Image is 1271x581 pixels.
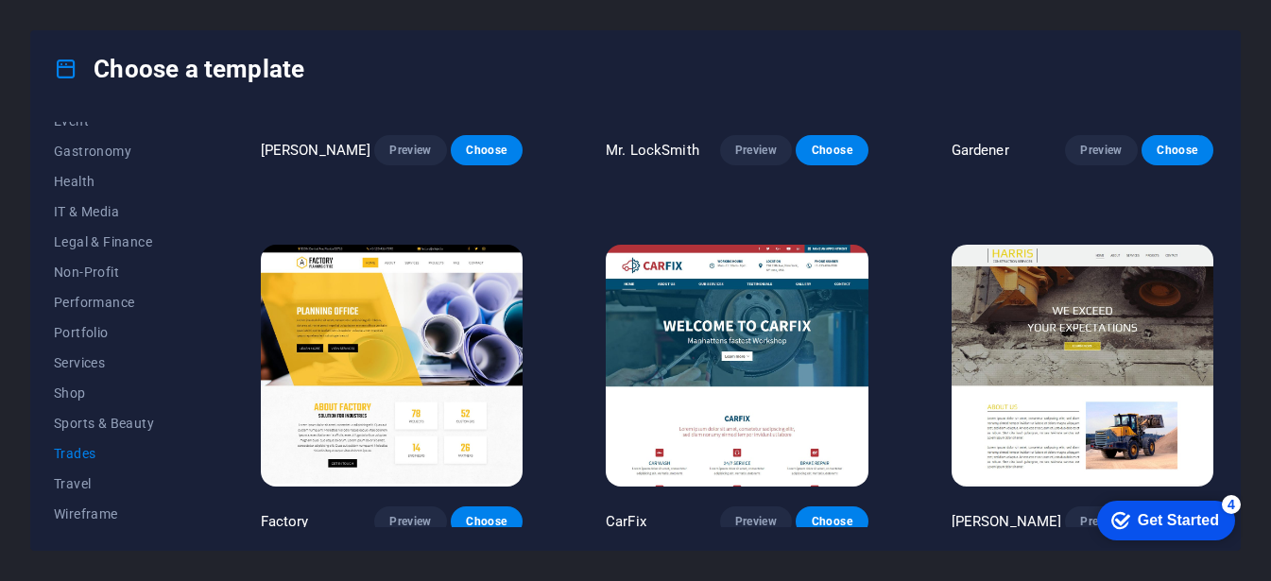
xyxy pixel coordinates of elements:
[1065,135,1137,165] button: Preview
[54,174,178,189] span: Health
[735,514,777,529] span: Preview
[54,265,178,280] span: Non-Profit
[811,514,852,529] span: Choose
[54,317,178,348] button: Portfolio
[54,355,178,370] span: Services
[54,499,178,529] button: Wireframe
[451,506,523,537] button: Choose
[720,506,792,537] button: Preview
[54,227,178,257] button: Legal & Finance
[54,166,178,197] button: Health
[54,144,178,159] span: Gastronomy
[54,287,178,317] button: Performance
[796,506,867,537] button: Choose
[54,476,178,491] span: Travel
[374,506,446,537] button: Preview
[54,325,178,340] span: Portfolio
[466,514,507,529] span: Choose
[54,234,178,249] span: Legal & Finance
[1080,143,1122,158] span: Preview
[54,469,178,499] button: Travel
[389,143,431,158] span: Preview
[606,512,646,531] p: CarFix
[56,21,137,38] div: Get Started
[1080,514,1122,529] span: Preview
[54,136,178,166] button: Gastronomy
[1065,506,1137,537] button: Preview
[796,135,867,165] button: Choose
[606,141,699,160] p: Mr. LockSmith
[54,257,178,287] button: Non-Profit
[261,141,371,160] p: [PERSON_NAME]
[466,143,507,158] span: Choose
[54,197,178,227] button: IT & Media
[720,135,792,165] button: Preview
[54,54,304,84] h4: Choose a template
[451,135,523,165] button: Choose
[952,245,1213,487] img: Harris
[15,9,153,49] div: Get Started 4 items remaining, 20% complete
[140,4,159,23] div: 4
[261,245,523,487] img: Factory
[54,385,178,401] span: Shop
[1142,135,1213,165] button: Choose
[952,512,1062,531] p: [PERSON_NAME]
[374,135,446,165] button: Preview
[261,512,309,531] p: Factory
[54,438,178,469] button: Trades
[952,141,1009,160] p: Gardener
[54,378,178,408] button: Shop
[54,295,178,310] span: Performance
[389,514,431,529] span: Preview
[735,143,777,158] span: Preview
[54,348,178,378] button: Services
[1157,143,1198,158] span: Choose
[606,245,867,487] img: CarFix
[54,204,178,219] span: IT & Media
[54,446,178,461] span: Trades
[54,408,178,438] button: Sports & Beauty
[54,416,178,431] span: Sports & Beauty
[811,143,852,158] span: Choose
[54,506,178,521] span: Wireframe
